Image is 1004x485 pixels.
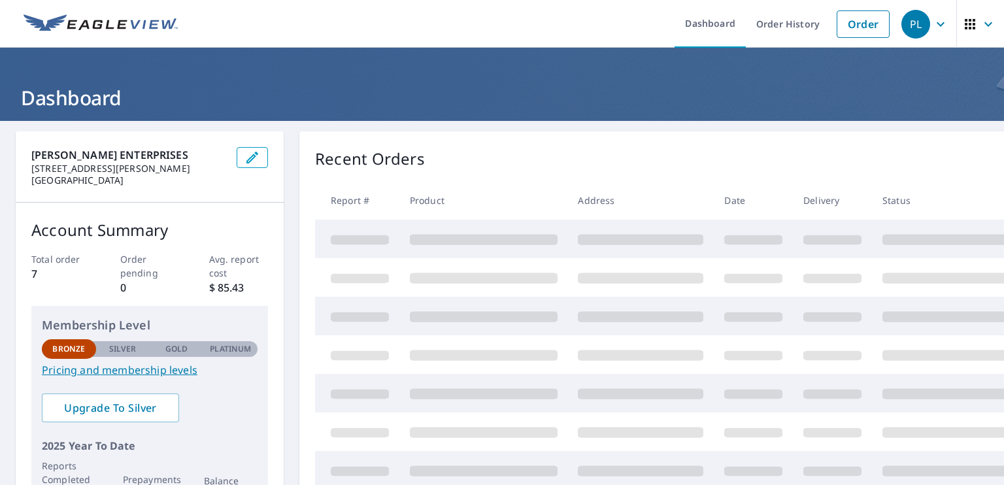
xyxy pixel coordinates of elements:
p: [STREET_ADDRESS][PERSON_NAME] [31,163,226,175]
a: Order [837,10,890,38]
p: 7 [31,266,91,282]
img: EV Logo [24,14,178,34]
a: Upgrade To Silver [42,393,179,422]
p: Avg. report cost [209,252,269,280]
th: Date [714,181,793,220]
span: Upgrade To Silver [52,401,169,415]
p: Silver [109,343,137,355]
p: Total order [31,252,91,266]
h1: Dashboard [16,84,988,111]
p: Gold [165,343,188,355]
th: Product [399,181,568,220]
p: Order pending [120,252,180,280]
th: Address [567,181,714,220]
div: PL [901,10,930,39]
p: 0 [120,280,180,295]
p: Recent Orders [315,147,425,171]
p: [GEOGRAPHIC_DATA] [31,175,226,186]
th: Delivery [793,181,872,220]
p: $ 85.43 [209,280,269,295]
th: Report # [315,181,399,220]
p: Account Summary [31,218,268,242]
p: 2025 Year To Date [42,438,258,454]
p: Platinum [210,343,251,355]
p: [PERSON_NAME] ENTERPRISES [31,147,226,163]
a: Pricing and membership levels [42,362,258,378]
p: Membership Level [42,316,258,334]
p: Bronze [52,343,85,355]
